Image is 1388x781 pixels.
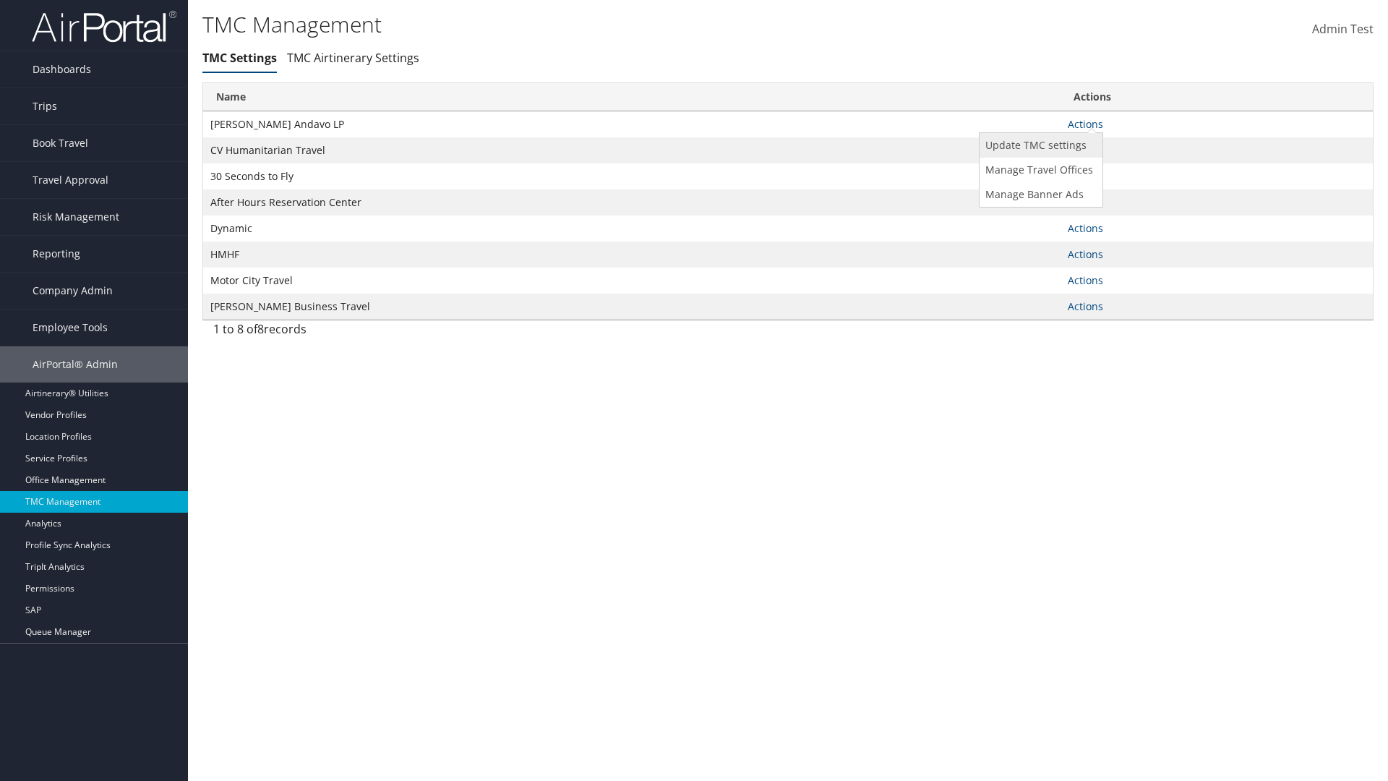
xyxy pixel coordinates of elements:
[203,137,1061,163] td: CV Humanitarian Travel
[1312,21,1374,37] span: Admin Test
[213,320,484,345] div: 1 to 8 of records
[33,125,88,161] span: Book Travel
[1068,299,1103,313] a: Actions
[33,346,118,383] span: AirPortal® Admin
[287,50,419,66] a: TMC Airtinerary Settings
[980,182,1099,207] a: Manage Banner Ads
[203,111,1061,137] td: [PERSON_NAME] Andavo LP
[257,321,264,337] span: 8
[202,50,277,66] a: TMC Settings
[33,273,113,309] span: Company Admin
[203,242,1061,268] td: HMHF
[980,158,1099,182] a: Manage Travel Offices
[33,310,108,346] span: Employee Tools
[203,215,1061,242] td: Dynamic
[203,294,1061,320] td: [PERSON_NAME] Business Travel
[203,83,1061,111] th: Name: activate to sort column ascending
[1068,221,1103,235] a: Actions
[33,51,91,88] span: Dashboards
[33,199,119,235] span: Risk Management
[203,189,1061,215] td: After Hours Reservation Center
[33,88,57,124] span: Trips
[980,133,1099,158] a: Update TMC settings
[33,236,80,272] span: Reporting
[203,163,1061,189] td: 30 Seconds to Fly
[1068,117,1103,131] a: Actions
[1068,273,1103,287] a: Actions
[1312,7,1374,52] a: Admin Test
[1061,83,1373,111] th: Actions
[203,268,1061,294] td: Motor City Travel
[1068,247,1103,261] a: Actions
[32,9,176,43] img: airportal-logo.png
[202,9,983,40] h1: TMC Management
[33,162,108,198] span: Travel Approval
